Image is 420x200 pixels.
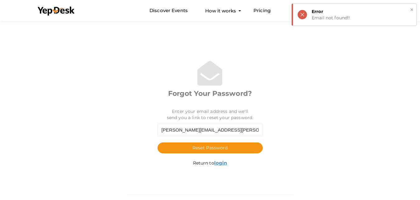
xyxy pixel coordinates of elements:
[149,5,188,16] a: Discover Events
[158,153,263,166] p: Return to
[158,108,263,121] p: Enter your email address and we'll send you a link to reset your password.
[158,142,263,153] button: Reset Password
[312,8,412,15] div: Error
[203,5,238,16] button: How it works
[312,15,412,21] div: Email not found!!
[214,160,227,166] a: login
[410,6,414,13] button: ×
[168,89,252,98] b: Forgot Your Password?
[253,5,271,16] a: Pricing
[192,145,228,151] span: Reset Password
[158,124,263,136] input: Email Address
